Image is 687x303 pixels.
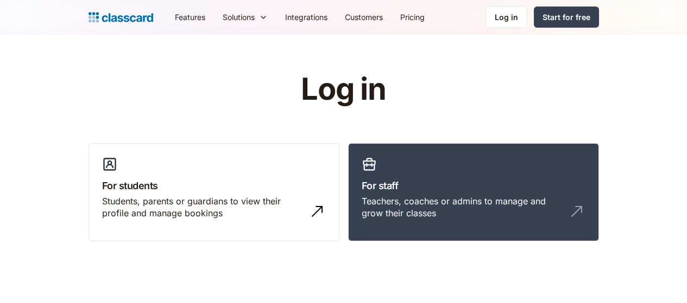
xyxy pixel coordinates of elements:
[102,195,304,220] div: Students, parents or guardians to view their profile and manage bookings
[166,5,214,29] a: Features
[214,5,276,29] div: Solutions
[534,7,599,28] a: Start for free
[223,11,255,23] div: Solutions
[495,11,518,23] div: Log in
[392,5,433,29] a: Pricing
[362,178,585,193] h3: For staff
[486,6,527,28] a: Log in
[102,178,326,193] h3: For students
[543,11,590,23] div: Start for free
[276,5,336,29] a: Integrations
[336,5,392,29] a: Customers
[89,143,339,242] a: For studentsStudents, parents or guardians to view their profile and manage bookings
[89,10,153,25] a: Logo
[348,143,599,242] a: For staffTeachers, coaches or admins to manage and grow their classes
[362,195,564,220] div: Teachers, coaches or admins to manage and grow their classes
[171,73,516,106] h1: Log in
